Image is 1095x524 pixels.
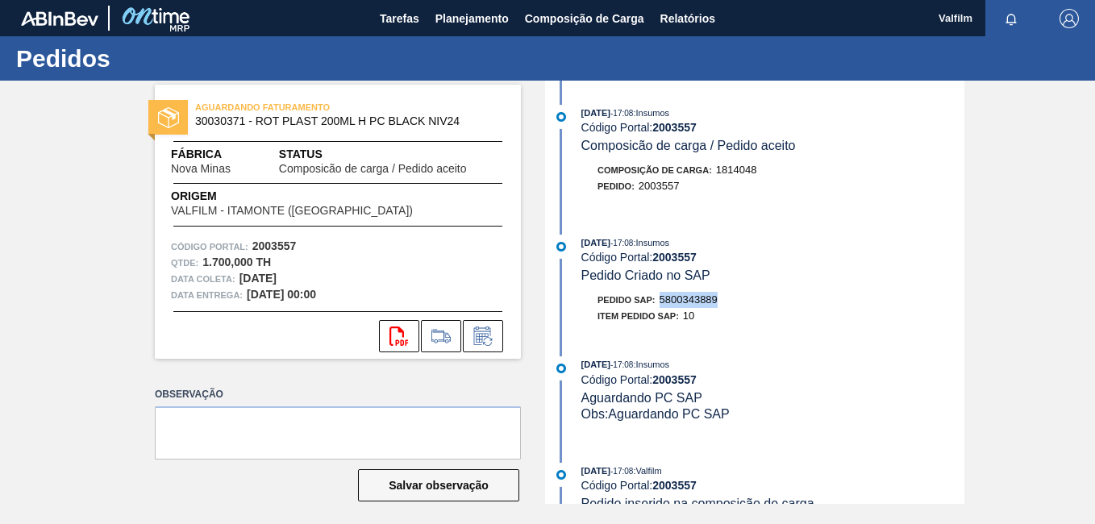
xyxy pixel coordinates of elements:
[171,163,231,175] span: Nova Minas
[279,163,467,175] span: Composicão de carga / Pedido aceito
[158,107,179,128] img: status
[716,164,757,176] span: 1814048
[247,288,316,301] strong: [DATE] 00:00
[171,205,413,217] span: VALFILM - ITAMONTE ([GEOGRAPHIC_DATA])
[581,121,964,134] div: Código Portal:
[581,497,814,510] span: Pedido inserido na composição de carga
[252,239,297,252] strong: 2003557
[380,9,419,28] span: Tarefas
[652,251,697,264] strong: 2003557
[421,320,461,352] div: Ir para Composição de Carga
[610,360,633,369] span: - 17:08
[652,121,697,134] strong: 2003557
[597,181,635,191] span: Pedido :
[581,479,964,492] div: Código Portal:
[660,9,715,28] span: Relatórios
[556,112,566,122] img: atual
[652,479,697,492] strong: 2003557
[556,364,566,373] img: atual
[610,109,633,118] span: - 17:08
[581,407,730,421] span: Obs: Aguardando PC SAP
[155,383,521,406] label: Observação
[171,271,235,287] span: Data coleta:
[610,239,633,247] span: - 17:08
[21,11,98,26] img: TNhmsLtSVTkK8tSr43FrP2fwEKptu5GPRR3wAAAABJRU5ErkJggg==
[195,99,421,115] span: AGUARDANDO FATURAMENTO
[171,188,459,205] span: Origem
[171,239,248,255] span: Código Portal:
[239,272,277,285] strong: [DATE]
[1060,9,1079,28] img: Logout
[597,311,679,321] span: Item pedido SAP:
[633,108,669,118] span: : Insumos
[683,310,694,322] span: 10
[581,360,610,369] span: [DATE]
[581,139,796,152] span: Composicão de carga / Pedido aceito
[633,360,669,369] span: : Insumos
[171,287,243,303] span: Data entrega:
[279,146,505,163] span: Status
[358,469,519,501] button: Salvar observação
[581,238,610,247] span: [DATE]
[633,238,669,247] span: : Insumos
[463,320,503,352] div: Informar alteração no pedido
[171,146,279,163] span: Fábrica
[581,466,610,476] span: [DATE]
[633,466,661,476] span: : Valfilm
[660,293,718,306] span: 5800343889
[195,115,488,127] span: 30030371 - ROT PLAST 200ML H PC BLACK NIV24
[581,373,964,386] div: Código Portal:
[556,242,566,252] img: atual
[581,108,610,118] span: [DATE]
[597,165,712,175] span: Composição de Carga :
[16,49,302,68] h1: Pedidos
[610,467,633,476] span: - 17:08
[171,255,198,271] span: Qtde :
[597,295,656,305] span: Pedido SAP:
[435,9,509,28] span: Planejamento
[202,256,271,268] strong: 1.700,000 TH
[379,320,419,352] div: Abrir arquivo PDF
[581,251,964,264] div: Código Portal:
[639,180,680,192] span: 2003557
[652,373,697,386] strong: 2003557
[581,391,702,405] span: Aguardando PC SAP
[525,9,644,28] span: Composição de Carga
[581,268,710,282] span: Pedido Criado no SAP
[556,470,566,480] img: atual
[985,7,1037,30] button: Notificações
